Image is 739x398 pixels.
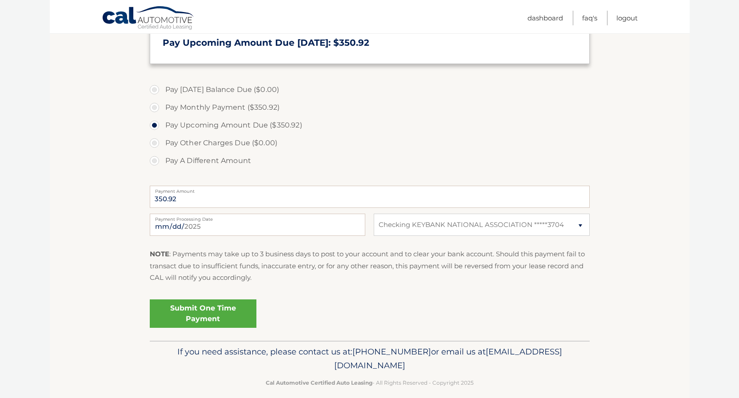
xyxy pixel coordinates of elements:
[150,81,590,99] label: Pay [DATE] Balance Due ($0.00)
[150,186,590,193] label: Payment Amount
[352,346,431,357] span: [PHONE_NUMBER]
[150,214,365,236] input: Payment Date
[616,11,638,25] a: Logout
[102,6,195,32] a: Cal Automotive
[150,99,590,116] label: Pay Monthly Payment ($350.92)
[150,186,590,208] input: Payment Amount
[163,37,577,48] h3: Pay Upcoming Amount Due [DATE]: $350.92
[527,11,563,25] a: Dashboard
[150,152,590,170] label: Pay A Different Amount
[150,116,590,134] label: Pay Upcoming Amount Due ($350.92)
[266,379,372,386] strong: Cal Automotive Certified Auto Leasing
[150,134,590,152] label: Pay Other Charges Due ($0.00)
[156,378,584,387] p: - All Rights Reserved - Copyright 2025
[150,299,256,328] a: Submit One Time Payment
[582,11,597,25] a: FAQ's
[150,214,365,221] label: Payment Processing Date
[150,250,169,258] strong: NOTE
[150,248,590,283] p: : Payments may take up to 3 business days to post to your account and to clear your bank account....
[156,345,584,373] p: If you need assistance, please contact us at: or email us at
